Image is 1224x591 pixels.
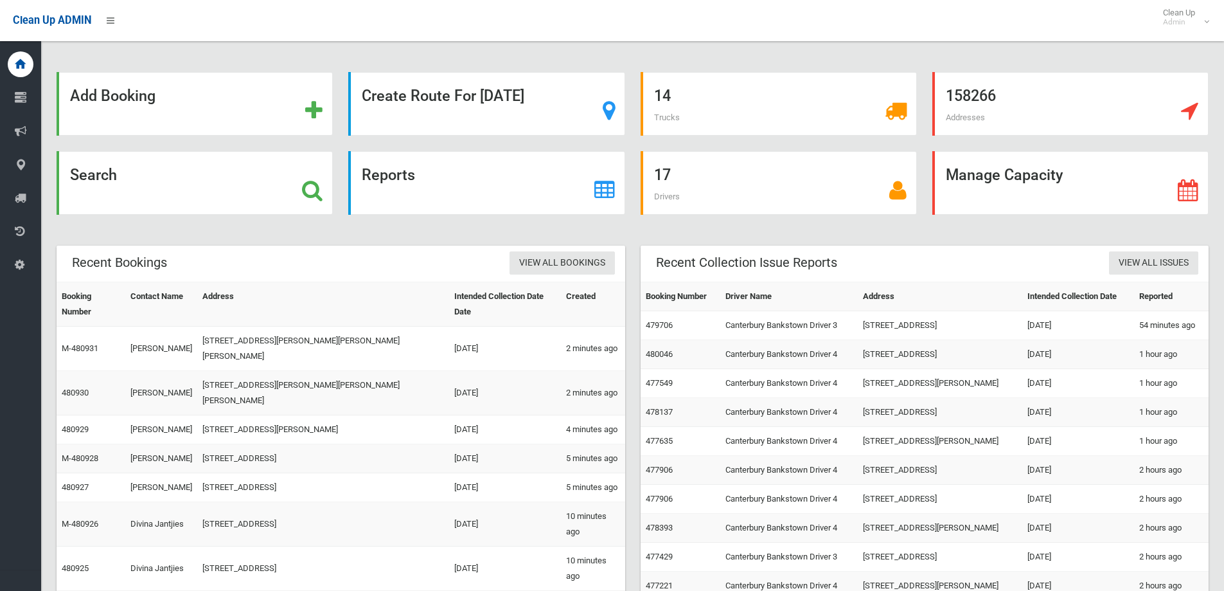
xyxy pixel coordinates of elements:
a: 480927 [62,482,89,492]
td: Canterbury Bankstown Driver 4 [720,514,858,543]
a: 158266 Addresses [932,72,1209,136]
td: Canterbury Bankstown Driver 4 [720,485,858,514]
td: Canterbury Bankstown Driver 4 [720,398,858,427]
td: [STREET_ADDRESS][PERSON_NAME] [858,514,1022,543]
th: Contact Name [125,282,197,327]
span: Trucks [654,113,680,122]
a: 479706 [646,320,673,330]
td: Canterbury Bankstown Driver 4 [720,369,858,398]
td: Canterbury Bankstown Driver 3 [720,543,858,572]
td: [DATE] [1022,456,1134,485]
td: [PERSON_NAME] [125,371,197,415]
a: 14 Trucks [641,72,917,136]
td: [PERSON_NAME] [125,415,197,444]
th: Intended Collection Date Date [449,282,561,327]
span: Clean Up [1157,8,1208,27]
a: View All Bookings [510,251,615,275]
a: Reports [348,151,625,215]
td: [STREET_ADDRESS] [858,340,1022,369]
td: [DATE] [1022,485,1134,514]
td: 1 hour ago [1134,340,1209,369]
strong: Search [70,166,117,184]
td: [DATE] [449,502,561,547]
td: [STREET_ADDRESS] [197,444,450,473]
td: [STREET_ADDRESS][PERSON_NAME][PERSON_NAME][PERSON_NAME] [197,327,450,371]
a: 477429 [646,552,673,561]
a: 477635 [646,436,673,446]
td: [DATE] [449,371,561,415]
td: [PERSON_NAME] [125,473,197,502]
a: 478393 [646,523,673,532]
td: [PERSON_NAME] [125,444,197,473]
td: 10 minutes ago [561,547,625,591]
td: [DATE] [1022,369,1134,398]
td: [STREET_ADDRESS][PERSON_NAME] [858,427,1022,456]
span: Clean Up ADMIN [13,14,91,26]
th: Address [858,282,1022,311]
td: [STREET_ADDRESS] [197,502,450,547]
a: 478137 [646,407,673,417]
td: [STREET_ADDRESS] [858,543,1022,572]
td: [DATE] [449,415,561,444]
a: 480930 [62,388,89,397]
td: 1 hour ago [1134,398,1209,427]
td: [STREET_ADDRESS] [858,311,1022,340]
td: Canterbury Bankstown Driver 4 [720,427,858,456]
td: [PERSON_NAME] [125,327,197,371]
strong: Manage Capacity [946,166,1063,184]
td: [DATE] [1022,340,1134,369]
a: Manage Capacity [932,151,1209,215]
td: [DATE] [449,444,561,473]
strong: 14 [654,87,671,105]
td: [STREET_ADDRESS] [197,473,450,502]
a: 477906 [646,465,673,475]
strong: Add Booking [70,87,155,105]
td: [DATE] [1022,311,1134,340]
a: 477221 [646,581,673,590]
th: Created [561,282,625,327]
td: Divina Jantjies [125,547,197,591]
td: [DATE] [449,473,561,502]
th: Reported [1134,282,1209,311]
td: 5 minutes ago [561,444,625,473]
td: [DATE] [1022,427,1134,456]
td: [DATE] [449,327,561,371]
a: View All Issues [1109,251,1198,275]
td: [STREET_ADDRESS] [858,485,1022,514]
td: [STREET_ADDRESS] [858,398,1022,427]
td: [STREET_ADDRESS] [197,547,450,591]
strong: 158266 [946,87,996,105]
td: [DATE] [449,547,561,591]
a: 477549 [646,378,673,388]
header: Recent Collection Issue Reports [641,250,853,275]
td: [DATE] [1022,543,1134,572]
td: 2 minutes ago [561,327,625,371]
strong: Reports [362,166,415,184]
a: M-480926 [62,519,98,529]
td: Canterbury Bankstown Driver 4 [720,340,858,369]
td: Canterbury Bankstown Driver 4 [720,456,858,485]
a: 480929 [62,424,89,434]
td: 54 minutes ago [1134,311,1209,340]
th: Intended Collection Date [1022,282,1134,311]
small: Admin [1163,17,1195,27]
a: Add Booking [57,72,333,136]
td: [STREET_ADDRESS][PERSON_NAME] [197,415,450,444]
header: Recent Bookings [57,250,182,275]
th: Booking Number [641,282,721,311]
a: M-480928 [62,453,98,463]
a: 17 Drivers [641,151,917,215]
td: 2 minutes ago [561,371,625,415]
td: 2 hours ago [1134,485,1209,514]
a: Search [57,151,333,215]
td: Divina Jantjies [125,502,197,547]
td: [STREET_ADDRESS] [858,456,1022,485]
a: 480925 [62,563,89,573]
td: 5 minutes ago [561,473,625,502]
strong: Create Route For [DATE] [362,87,524,105]
td: 2 hours ago [1134,514,1209,543]
a: 480046 [646,349,673,359]
td: 2 hours ago [1134,456,1209,485]
td: Canterbury Bankstown Driver 3 [720,311,858,340]
td: 1 hour ago [1134,427,1209,456]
